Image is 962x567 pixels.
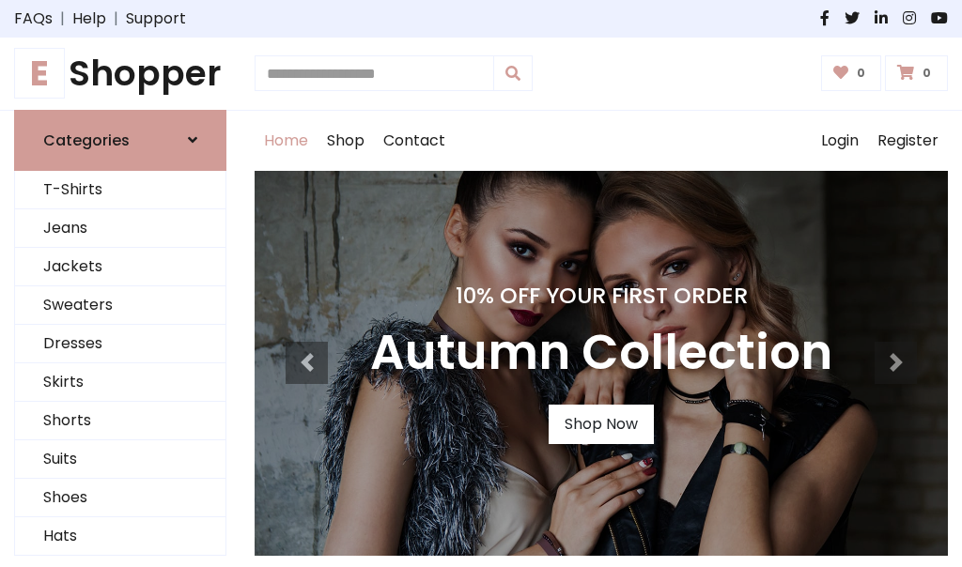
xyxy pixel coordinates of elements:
[812,111,868,171] a: Login
[43,131,130,149] h6: Categories
[852,65,870,82] span: 0
[318,111,374,171] a: Shop
[72,8,106,30] a: Help
[821,55,882,91] a: 0
[15,517,225,556] a: Hats
[106,8,126,30] span: |
[126,8,186,30] a: Support
[549,405,654,444] a: Shop Now
[370,283,832,309] h4: 10% Off Your First Order
[15,363,225,402] a: Skirts
[15,440,225,479] a: Suits
[15,209,225,248] a: Jeans
[14,48,65,99] span: E
[15,325,225,363] a: Dresses
[15,171,225,209] a: T-Shirts
[15,248,225,286] a: Jackets
[868,111,948,171] a: Register
[15,402,225,440] a: Shorts
[15,286,225,325] a: Sweaters
[370,324,832,382] h3: Autumn Collection
[255,111,318,171] a: Home
[918,65,936,82] span: 0
[14,53,226,95] a: EShopper
[14,53,226,95] h1: Shopper
[374,111,455,171] a: Contact
[14,8,53,30] a: FAQs
[53,8,72,30] span: |
[885,55,948,91] a: 0
[14,110,226,171] a: Categories
[15,479,225,517] a: Shoes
